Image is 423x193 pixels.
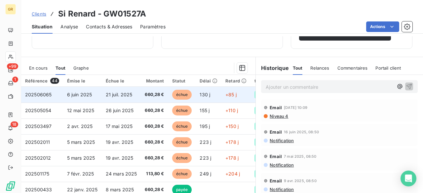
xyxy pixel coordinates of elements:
[106,155,134,161] span: 19 avr. 2025
[145,107,164,114] span: 660,28 €
[60,23,78,30] span: Analyse
[67,155,95,161] span: 5 mars 2025
[25,123,52,129] span: 202503497
[106,123,133,129] span: 17 mai 2025
[32,23,53,30] span: Situation
[11,121,18,127] span: 18
[200,78,217,83] div: Délai
[25,78,59,84] div: Référence
[25,139,50,145] span: 202502011
[375,65,401,71] span: Portail client
[73,65,89,71] span: Graphe
[106,171,137,177] span: 24 mars 2025
[172,137,192,147] span: échue
[67,171,94,177] span: 7 févr. 2025
[225,108,238,113] span: +110 j
[140,23,166,30] span: Paramètres
[269,187,294,192] span: Notification
[172,78,192,83] div: Statut
[270,154,282,159] span: Email
[67,108,95,113] span: 12 mai 2025
[67,139,95,145] span: 5 mars 2025
[145,123,164,130] span: 660,28 €
[106,187,134,192] span: 8 mars 2025
[86,23,132,30] span: Contacts & Adresses
[307,31,376,36] span: Voir
[5,181,16,191] img: Logo LeanPay
[25,155,51,161] span: 202502012
[7,63,18,69] span: +99
[56,65,65,71] span: Tout
[5,4,16,15] div: GR
[145,155,164,161] span: 660,28 €
[269,138,294,143] span: Notification
[32,11,46,17] a: Clients
[225,155,239,161] span: +178 j
[256,64,289,72] h6: Historique
[270,129,282,135] span: Email
[106,92,133,97] span: 21 juil. 2025
[270,178,282,183] span: Email
[284,130,319,134] span: 16 juin 2025, 08:50
[200,123,210,129] span: 195 j
[172,106,192,115] span: échue
[25,171,49,177] span: 202501175
[50,78,59,84] span: 44
[25,187,52,192] span: 202500433
[293,65,303,71] span: Tout
[366,21,399,32] button: Actions
[225,123,239,129] span: +150 j
[200,108,210,113] span: 155 j
[172,169,192,179] span: échue
[172,153,192,163] span: échue
[67,123,93,129] span: 2 avr. 2025
[145,139,164,145] span: 660,28 €
[225,92,237,97] span: +85 j
[145,171,164,177] span: 113,80 €
[58,8,146,20] h3: Si Renard - GW01527A
[200,171,211,177] span: 249 j
[106,78,137,83] div: Échue le
[106,139,134,145] span: 19 avr. 2025
[269,162,294,168] span: Notification
[401,171,416,186] div: Open Intercom Messenger
[200,139,211,145] span: 223 j
[270,105,282,110] span: Email
[67,187,98,192] span: 22 janv. 2025
[225,171,240,177] span: +204 j
[67,78,98,83] div: Émise le
[25,92,52,97] span: 202506065
[67,92,92,97] span: 6 juin 2025
[25,108,51,113] span: 202505054
[200,92,210,97] span: 130 j
[172,121,192,131] span: échue
[225,139,239,145] span: +178 j
[284,154,317,158] span: 7 mai 2025, 08:50
[106,108,134,113] span: 26 juin 2025
[284,106,307,110] span: [DATE] 10:09
[145,186,164,193] span: 660,28 €
[172,90,192,100] span: échue
[337,65,368,71] span: Commentaires
[225,78,247,83] div: Retard
[310,65,329,71] span: Relances
[254,78,288,83] div: thirdPartyCode
[269,113,288,119] span: Niveau 4
[145,78,164,83] div: Montant
[12,77,18,82] span: 1
[284,179,317,183] span: 9 avr. 2025, 08:50
[145,91,164,98] span: 660,28 €
[29,65,48,71] span: En cours
[200,155,211,161] span: 223 j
